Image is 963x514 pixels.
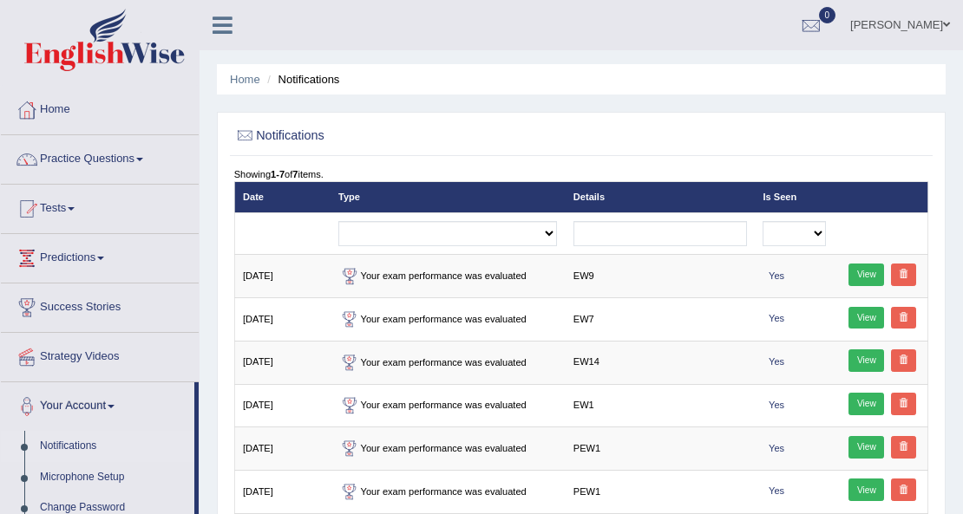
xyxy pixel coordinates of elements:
td: PEW1 [565,427,755,471]
td: PEW1 [565,471,755,514]
a: Details [573,192,605,202]
a: Delete [891,393,916,415]
a: Date [243,192,264,202]
span: 0 [819,7,836,23]
a: View [848,393,884,415]
span: Yes [763,355,789,370]
span: Yes [763,484,789,499]
li: Notifications [263,71,339,88]
td: EW1 [565,384,755,427]
a: Delete [891,264,916,286]
td: [DATE] [234,341,331,384]
a: Home [230,73,260,86]
a: Strategy Videos [1,333,199,376]
a: View [848,264,884,286]
a: Home [1,86,199,129]
td: EW7 [565,298,755,342]
a: View [848,478,884,501]
td: Your exam performance was evaluated [331,471,566,514]
a: Delete [891,436,916,459]
a: Success Stories [1,283,199,327]
td: Your exam performance was evaluated [331,255,566,298]
td: Your exam performance was evaluated [331,341,566,384]
a: View [848,307,884,329]
a: Is Seen [763,192,796,202]
td: Your exam performance was evaluated [331,298,566,342]
b: 7 [292,169,298,179]
span: Yes [763,398,789,413]
a: Predictions [1,234,199,277]
span: Yes [763,441,789,457]
td: Your exam performance was evaluated [331,384,566,427]
h2: Notifications [234,125,665,147]
a: Delete [891,349,916,372]
td: [DATE] [234,384,331,427]
span: Yes [763,311,789,327]
a: Microphone Setup [32,462,194,493]
a: Delete [891,307,916,329]
span: Yes [763,269,789,284]
td: EW9 [565,255,755,298]
td: EW14 [565,341,755,384]
td: [DATE] [234,471,331,514]
a: Tests [1,185,199,228]
a: Your Account [1,382,194,426]
a: Notifications [32,431,194,462]
td: [DATE] [234,255,331,298]
div: Showing of items. [234,167,929,181]
a: View [848,436,884,459]
a: Practice Questions [1,135,199,179]
td: [DATE] [234,298,331,342]
td: [DATE] [234,427,331,471]
b: 1-7 [271,169,285,179]
a: Delete [891,478,916,501]
td: Your exam performance was evaluated [331,427,566,471]
a: View [848,349,884,372]
a: Type [338,192,360,202]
